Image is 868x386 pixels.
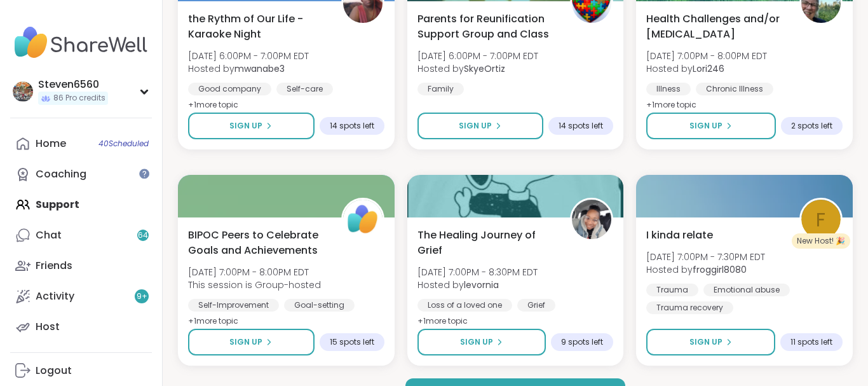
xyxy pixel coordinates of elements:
a: Host [10,312,152,342]
span: Hosted by [417,62,538,75]
div: Chat [36,228,62,242]
div: New Host! 🎉 [792,233,850,249]
button: Sign Up [646,329,775,355]
b: Lori246 [693,62,724,75]
div: Chronic Illness [696,83,773,95]
span: Hosted by [646,62,767,75]
a: Home40Scheduled [10,128,152,159]
div: Activity [36,289,74,303]
span: The Healing Journey of Grief [417,228,557,258]
div: Good company [188,83,271,95]
span: Hosted by [188,62,309,75]
div: Trauma [646,284,698,296]
div: Goal-setting [284,299,355,312]
div: Emotional abuse [703,284,790,296]
button: Sign Up [646,113,776,139]
div: Home [36,137,66,151]
button: Sign Up [417,329,546,355]
span: 9 spots left [561,337,603,347]
span: Sign Up [229,336,262,348]
span: 14 spots left [330,121,374,131]
a: Coaching [10,159,152,190]
span: Sign Up [689,120,722,132]
div: Coaching [36,167,86,181]
img: ShareWell Nav Logo [10,20,152,65]
div: Family [417,83,464,95]
div: Host [36,320,60,334]
span: 40 Scheduled [98,139,149,149]
div: Trauma recovery [646,301,733,314]
span: 86 Pro credits [53,93,105,104]
b: levornia [464,279,499,291]
span: [DATE] 7:00PM - 8:30PM EDT [417,266,538,279]
span: 14 spots left [559,121,603,131]
span: 15 spots left [330,337,374,347]
span: [DATE] 7:00PM - 8:00PM EDT [646,50,767,62]
button: Sign Up [188,329,315,355]
b: froggirl8080 [693,263,747,276]
iframe: Spotlight [139,169,149,179]
span: Hosted by [417,279,538,291]
span: 64 [138,230,148,241]
a: Logout [10,355,152,386]
span: BIPOC Peers to Celebrate Goals and Achievements [188,228,327,258]
div: Loss of a loved one [417,299,512,312]
span: the Rythm of Our Life - Karaoke Night [188,11,327,42]
div: Self-care [276,83,333,95]
span: Sign Up [459,120,492,132]
span: Health Challenges and/or [MEDICAL_DATA] [646,11,785,42]
div: Grief [517,299,555,312]
span: Hosted by [646,263,765,276]
b: mwanabe3 [234,62,285,75]
span: Sign Up [689,336,722,348]
button: Sign Up [188,113,315,139]
button: Sign Up [417,113,544,139]
span: Parents for Reunification Support Group and Class [417,11,557,42]
div: Self-Improvement [188,299,279,312]
div: Logout [36,364,72,378]
div: Illness [646,83,691,95]
a: Friends [10,251,152,281]
a: Activity9+ [10,281,152,312]
span: [DATE] 7:00PM - 8:00PM EDT [188,266,321,279]
span: 11 spots left [790,337,832,347]
span: [DATE] 6:00PM - 7:00PM EDT [417,50,538,62]
span: I kinda relate [646,228,713,243]
span: 9 + [137,291,147,302]
span: This session is Group-hosted [188,279,321,291]
span: f [816,205,825,235]
img: ShareWell [343,200,383,239]
span: Sign Up [460,336,493,348]
b: SkyeOrtiz [464,62,505,75]
div: Steven6560 [38,78,108,92]
span: Sign Up [229,120,262,132]
img: Steven6560 [13,81,33,102]
a: Chat64 [10,220,152,251]
img: levornia [572,200,611,239]
div: Friends [36,259,72,273]
span: [DATE] 6:00PM - 7:00PM EDT [188,50,309,62]
span: [DATE] 7:00PM - 7:30PM EDT [646,251,765,263]
span: 2 spots left [791,121,832,131]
